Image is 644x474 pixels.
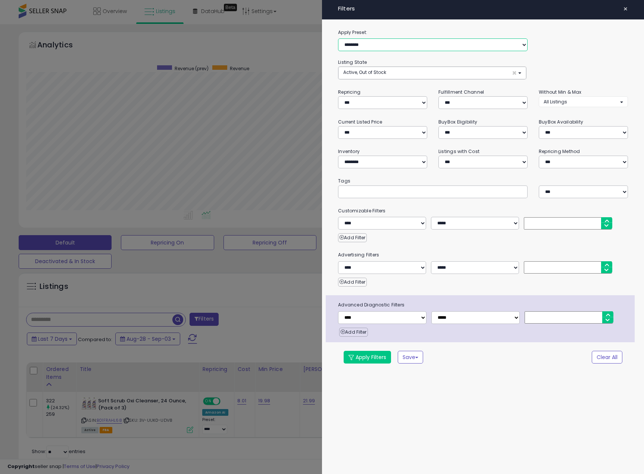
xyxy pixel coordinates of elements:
[338,278,367,287] button: Add Filter
[438,119,477,125] small: BuyBox Eligibility
[539,119,583,125] small: BuyBox Availability
[338,89,360,95] small: Repricing
[344,351,391,364] button: Apply Filters
[592,351,622,364] button: Clear All
[438,89,484,95] small: Fulfillment Channel
[544,99,567,105] span: All Listings
[338,119,382,125] small: Current Listed Price
[539,89,582,95] small: Without Min & Max
[332,177,634,185] small: Tags
[398,351,423,364] button: Save
[338,59,367,65] small: Listing State
[332,28,634,37] label: Apply Preset:
[512,69,517,77] span: ×
[623,4,628,14] span: ×
[332,207,634,215] small: Customizable Filters
[338,6,628,12] h4: Filters
[338,233,367,242] button: Add Filter
[539,96,628,107] button: All Listings
[338,148,360,155] small: Inventory
[332,251,634,259] small: Advertising Filters
[338,67,526,79] button: Active, Out of Stock ×
[332,301,635,309] span: Advanced Diagnostic Filters
[539,148,580,155] small: Repricing Method
[343,69,386,75] span: Active, Out of Stock
[438,148,479,155] small: Listings with Cost
[620,4,631,14] button: ×
[339,328,368,337] button: Add Filter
